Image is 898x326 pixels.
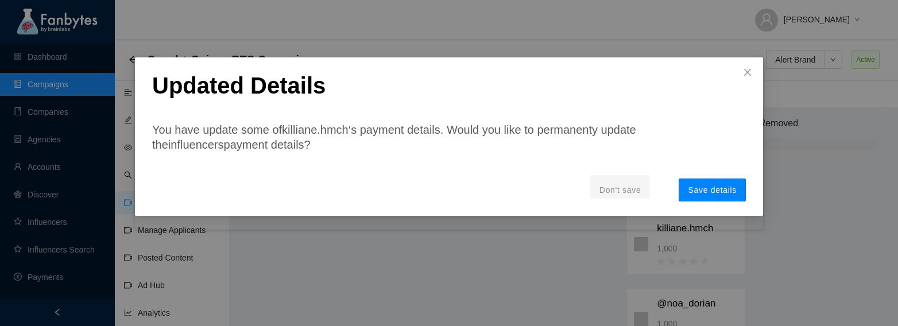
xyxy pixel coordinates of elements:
[688,185,737,195] span: Save details
[732,57,763,88] button: Close
[679,178,746,201] button: Save details
[152,122,746,152] p: You have update some of killiane.hmch ‘s payment details. Would you like to permanenty update the...
[152,72,746,99] p: Updated Details
[743,68,752,77] span: close
[599,178,641,196] p: Don't save
[590,175,651,198] button: Don't save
